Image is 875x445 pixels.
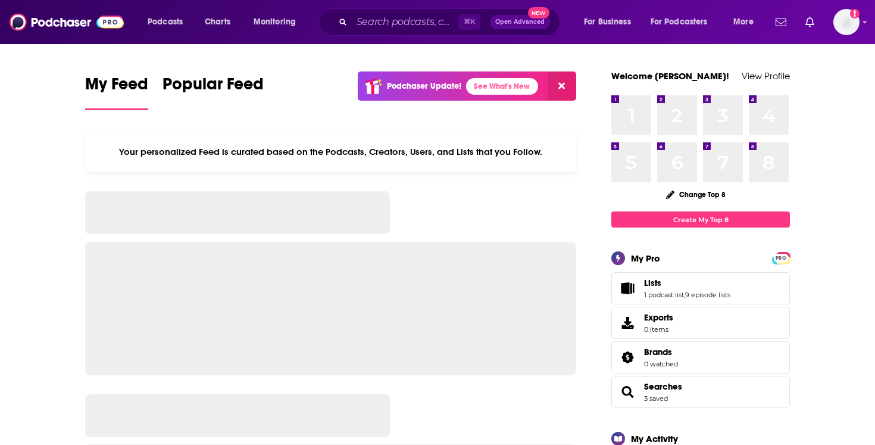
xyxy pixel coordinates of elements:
span: Popular Feed [162,74,264,101]
div: Search podcasts, credits, & more... [330,8,571,36]
span: ⌘ K [458,14,480,30]
img: Podchaser - Follow, Share and Rate Podcasts [10,11,124,33]
span: Exports [644,312,673,323]
button: open menu [245,13,311,32]
a: Lists [644,278,730,288]
button: open menu [643,13,725,32]
a: Searches [615,384,639,400]
a: Brands [644,347,678,357]
svg: Add a profile image [850,9,860,18]
span: Open Advanced [495,19,545,25]
a: Charts [197,13,237,32]
button: open menu [576,13,646,32]
span: More [733,14,754,30]
span: Searches [611,376,790,408]
span: Brands [644,347,672,357]
div: My Activity [631,433,678,444]
button: Change Top 8 [659,187,733,202]
a: PRO [774,253,788,262]
a: Popular Feed [162,74,264,110]
p: Podchaser Update! [387,81,461,91]
a: View Profile [742,70,790,82]
span: Logged in as Simran12080 [833,9,860,35]
a: Create My Top 8 [611,211,790,228]
span: Podcasts [148,14,183,30]
span: New [528,7,549,18]
a: 0 watched [644,360,678,368]
span: For Podcasters [651,14,708,30]
button: Show profile menu [833,9,860,35]
a: Welcome [PERSON_NAME]! [611,70,729,82]
span: PRO [774,254,788,263]
img: User Profile [833,9,860,35]
span: For Business [584,14,631,30]
a: 3 saved [644,394,668,403]
button: open menu [725,13,768,32]
span: Brands [611,341,790,374]
a: 9 episode lists [685,291,730,299]
div: Your personalized Feed is curated based on the Podcasts, Creators, Users, and Lists that you Follow. [85,132,576,172]
span: My Feed [85,74,148,101]
a: Brands [615,349,639,366]
button: Open AdvancedNew [490,15,550,29]
input: Search podcasts, credits, & more... [352,13,458,32]
span: Lists [611,272,790,304]
a: 1 podcast list [644,291,684,299]
div: My Pro [631,253,660,264]
a: My Feed [85,74,148,110]
span: Lists [644,278,661,288]
span: Monitoring [254,14,296,30]
a: See What's New [466,78,538,95]
a: Lists [615,280,639,297]
a: Searches [644,381,682,392]
span: Charts [205,14,230,30]
a: Show notifications dropdown [801,12,819,32]
button: open menu [139,13,198,32]
a: Show notifications dropdown [771,12,791,32]
span: Exports [615,315,639,331]
span: 0 items [644,325,673,334]
a: Exports [611,307,790,339]
span: , [684,291,685,299]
